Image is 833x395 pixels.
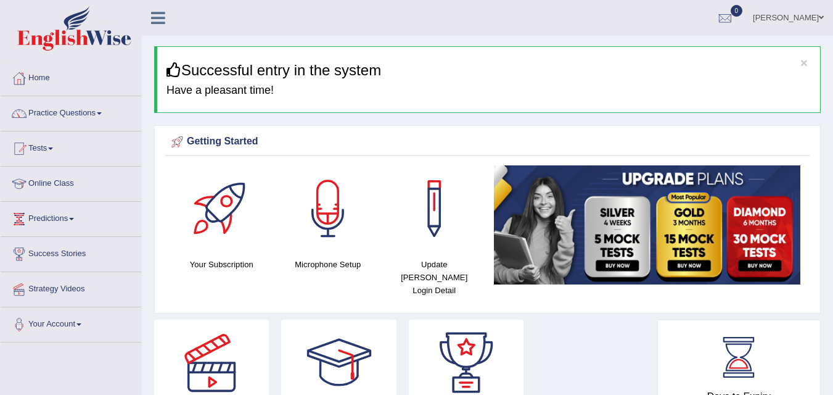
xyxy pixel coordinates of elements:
h4: Update [PERSON_NAME] Login Detail [387,258,482,297]
a: Home [1,61,141,92]
a: Online Class [1,167,141,197]
h3: Successful entry in the system [166,62,811,78]
div: Getting Started [168,133,806,151]
a: Success Stories [1,237,141,268]
button: × [800,56,808,69]
a: Predictions [1,202,141,233]
h4: Your Subscription [174,258,269,271]
a: Tests [1,131,141,162]
a: Practice Questions [1,96,141,127]
h4: Microphone Setup [281,258,375,271]
img: small5.jpg [494,165,801,285]
a: Strategy Videos [1,272,141,303]
h4: Have a pleasant time! [166,85,811,97]
span: 0 [731,5,743,17]
a: Your Account [1,307,141,338]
